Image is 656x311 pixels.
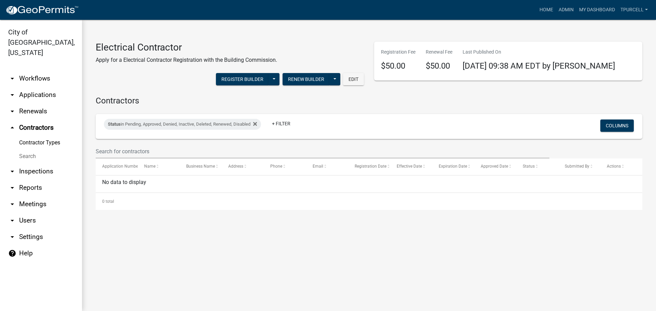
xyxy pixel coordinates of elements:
[8,74,16,83] i: arrow_drop_down
[266,117,296,130] a: + Filter
[283,73,330,85] button: Renew Builder
[313,164,323,169] span: Email
[96,144,549,158] input: Search for contractors
[228,164,243,169] span: Address
[222,158,264,175] datatable-header-cell: Address
[537,3,556,16] a: Home
[439,164,467,169] span: Expiration Date
[481,164,508,169] span: Approved Date
[618,3,651,16] a: Tpurcell
[523,164,535,169] span: Status
[390,158,432,175] datatable-header-cell: Effective Date
[432,158,474,175] datatable-header-cell: Expiration Date
[96,96,642,106] h4: Contractors
[355,164,386,169] span: Registration Date
[96,42,277,53] h3: Electrical Contractor
[180,158,222,175] datatable-header-cell: Business Name
[348,158,390,175] datatable-header-cell: Registration Date
[397,164,422,169] span: Effective Date
[138,158,180,175] datatable-header-cell: Name
[102,164,139,169] span: Application Number
[104,119,261,130] div: in Pending, Approved, Denied, Inactive, Deleted, Renewed, Disabled
[8,184,16,192] i: arrow_drop_down
[216,73,269,85] button: Register Builder
[96,175,642,193] div: No data to display
[600,119,634,132] button: Columns
[8,249,16,257] i: help
[270,164,282,169] span: Phone
[8,167,16,175] i: arrow_drop_down
[343,73,364,85] button: Edit
[8,216,16,225] i: arrow_drop_down
[576,3,618,16] a: My Dashboard
[8,200,16,208] i: arrow_drop_down
[96,56,277,64] p: Apply for a Electrical Contractor Registration with the Building Commission.
[8,91,16,99] i: arrow_drop_down
[8,124,16,132] i: arrow_drop_up
[96,193,642,210] div: 0 total
[556,3,576,16] a: Admin
[96,158,138,175] datatable-header-cell: Application Number
[8,233,16,241] i: arrow_drop_down
[463,48,615,56] p: Last Published On
[463,61,615,71] span: [DATE] 09:38 AM EDT by [PERSON_NAME]
[381,61,415,71] h4: $50.00
[381,48,415,56] p: Registration Fee
[426,61,452,71] h4: $50.00
[144,164,155,169] span: Name
[186,164,215,169] span: Business Name
[108,122,121,127] span: Status
[607,164,621,169] span: Actions
[516,158,558,175] datatable-header-cell: Status
[565,164,589,169] span: Submitted By
[558,158,600,175] datatable-header-cell: Submitted By
[8,107,16,115] i: arrow_drop_down
[306,158,348,175] datatable-header-cell: Email
[264,158,306,175] datatable-header-cell: Phone
[474,158,516,175] datatable-header-cell: Approved Date
[600,158,642,175] datatable-header-cell: Actions
[426,48,452,56] p: Renewal Fee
